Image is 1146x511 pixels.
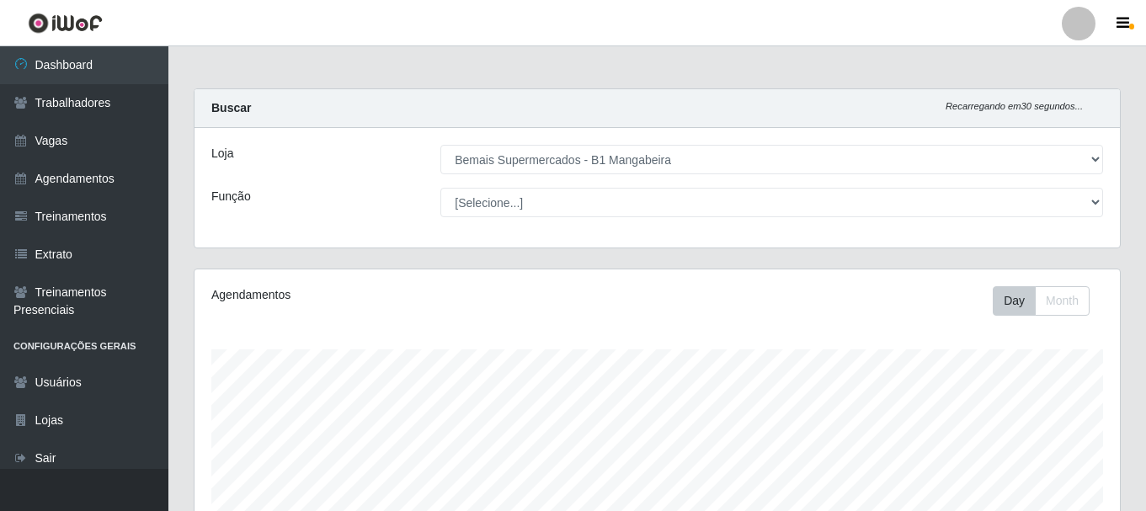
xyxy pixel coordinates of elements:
[993,286,1036,316] button: Day
[211,286,568,304] div: Agendamentos
[211,188,251,205] label: Função
[993,286,1090,316] div: First group
[211,145,233,162] label: Loja
[1035,286,1090,316] button: Month
[993,286,1103,316] div: Toolbar with button groups
[211,101,251,114] strong: Buscar
[946,101,1083,111] i: Recarregando em 30 segundos...
[28,13,103,34] img: CoreUI Logo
